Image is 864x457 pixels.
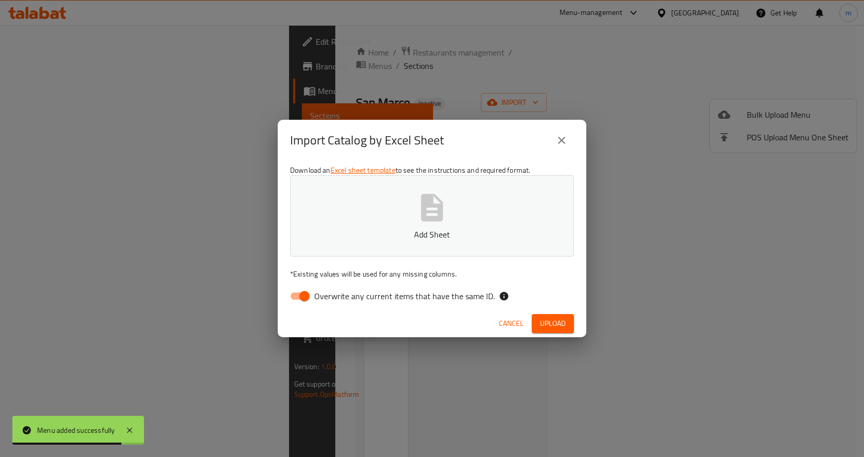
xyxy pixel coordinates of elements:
[37,425,115,436] div: Menu added successfully
[290,269,574,279] p: Existing values will be used for any missing columns.
[306,228,558,241] p: Add Sheet
[290,175,574,257] button: Add Sheet
[495,314,528,333] button: Cancel
[499,317,524,330] span: Cancel
[290,132,444,149] h2: Import Catalog by Excel Sheet
[540,317,566,330] span: Upload
[549,128,574,153] button: close
[532,314,574,333] button: Upload
[278,161,586,310] div: Download an to see the instructions and required format.
[499,291,509,301] svg: If the overwrite option isn't selected, then the items that match an existing ID will be ignored ...
[331,163,395,177] a: Excel sheet template
[314,290,495,302] span: Overwrite any current items that have the same ID.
